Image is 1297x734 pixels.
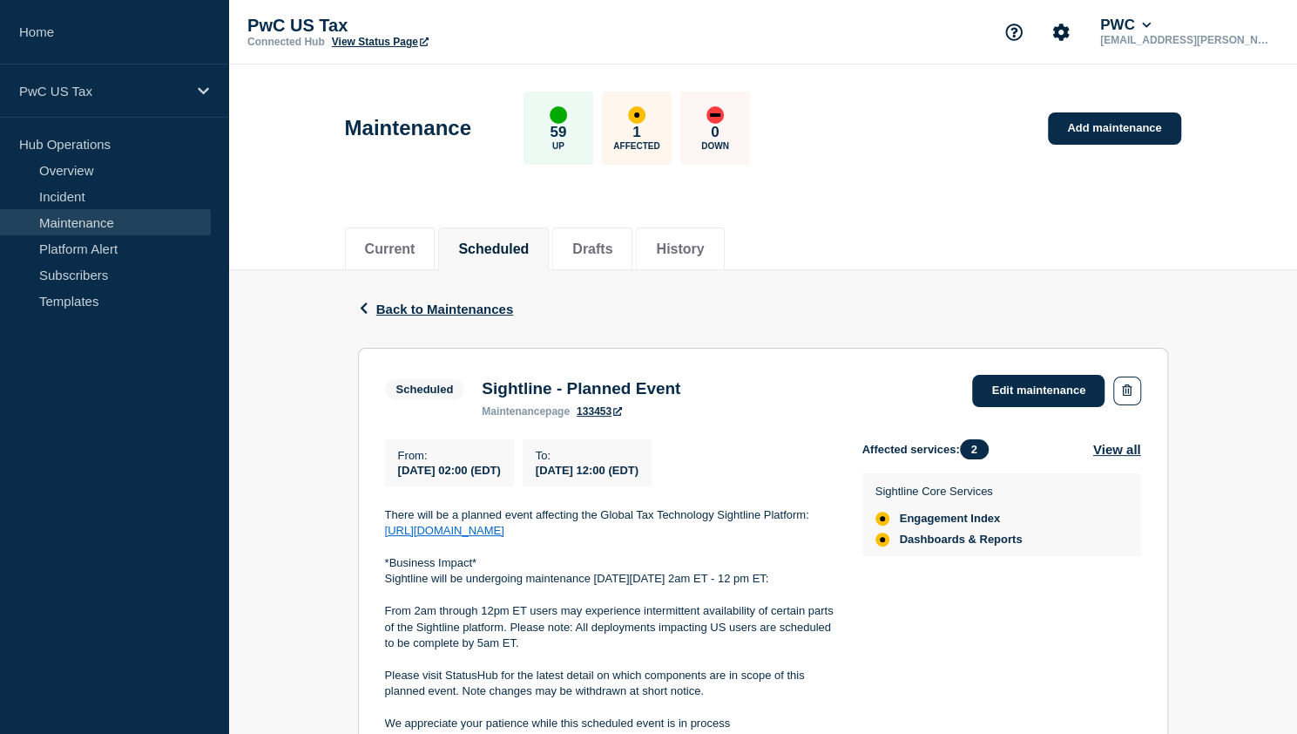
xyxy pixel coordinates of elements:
[875,485,1023,498] p: Sightline Core Services
[482,405,570,418] p: page
[1097,34,1278,46] p: [EMAIL_ADDRESS][PERSON_NAME][DOMAIN_NAME]
[345,116,471,140] h1: Maintenance
[385,603,834,651] p: From 2am through 12pm ET users may experience intermittent availability of certain parts of the S...
[1048,112,1180,145] a: Add maintenance
[1097,17,1154,34] button: PWC
[577,405,622,418] a: 133453
[536,464,638,477] span: [DATE] 12:00 (EDT)
[706,106,724,124] div: down
[365,241,415,257] button: Current
[358,302,514,316] button: Back to Maintenances
[536,449,638,462] p: To :
[628,106,645,124] div: affected
[996,14,1032,51] button: Support
[960,439,989,459] span: 2
[19,84,186,99] p: PwC US Tax
[711,124,719,141] p: 0
[862,439,997,459] span: Affected services:
[613,141,659,151] p: Affected
[247,36,325,48] p: Connected Hub
[385,571,834,587] p: Sightline will be undergoing maintenance [DATE][DATE] 2am ET - 12 pm ET:
[332,36,429,48] a: View Status Page
[552,141,564,151] p: Up
[398,464,501,477] span: [DATE] 02:00 (EDT)
[1093,439,1141,459] button: View all
[398,449,501,462] p: From :
[1043,14,1079,51] button: Account settings
[482,379,680,398] h3: Sightline - Planned Event
[550,106,567,124] div: up
[385,668,834,700] p: Please visit StatusHub for the latest detail on which components are in scope of this planned eve...
[656,241,704,257] button: History
[900,512,1001,526] span: Engagement Index
[900,533,1023,547] span: Dashboards & Reports
[458,241,529,257] button: Scheduled
[550,124,566,141] p: 59
[376,302,514,316] span: Back to Maintenances
[972,375,1104,407] a: Edit maintenance
[385,524,504,537] a: [URL][DOMAIN_NAME]
[385,379,465,399] span: Scheduled
[385,716,834,731] p: We appreciate your patience while this scheduled event is in process
[385,507,834,523] p: There will be a planned event affecting the Global Tax Technology Sightline Platform:
[632,124,640,141] p: 1
[482,405,545,418] span: maintenance
[247,16,596,36] p: PwC US Tax
[875,533,889,547] div: affected
[875,512,889,526] div: affected
[701,141,729,151] p: Down
[385,555,834,571] p: *Business Impact*
[572,241,612,257] button: Drafts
